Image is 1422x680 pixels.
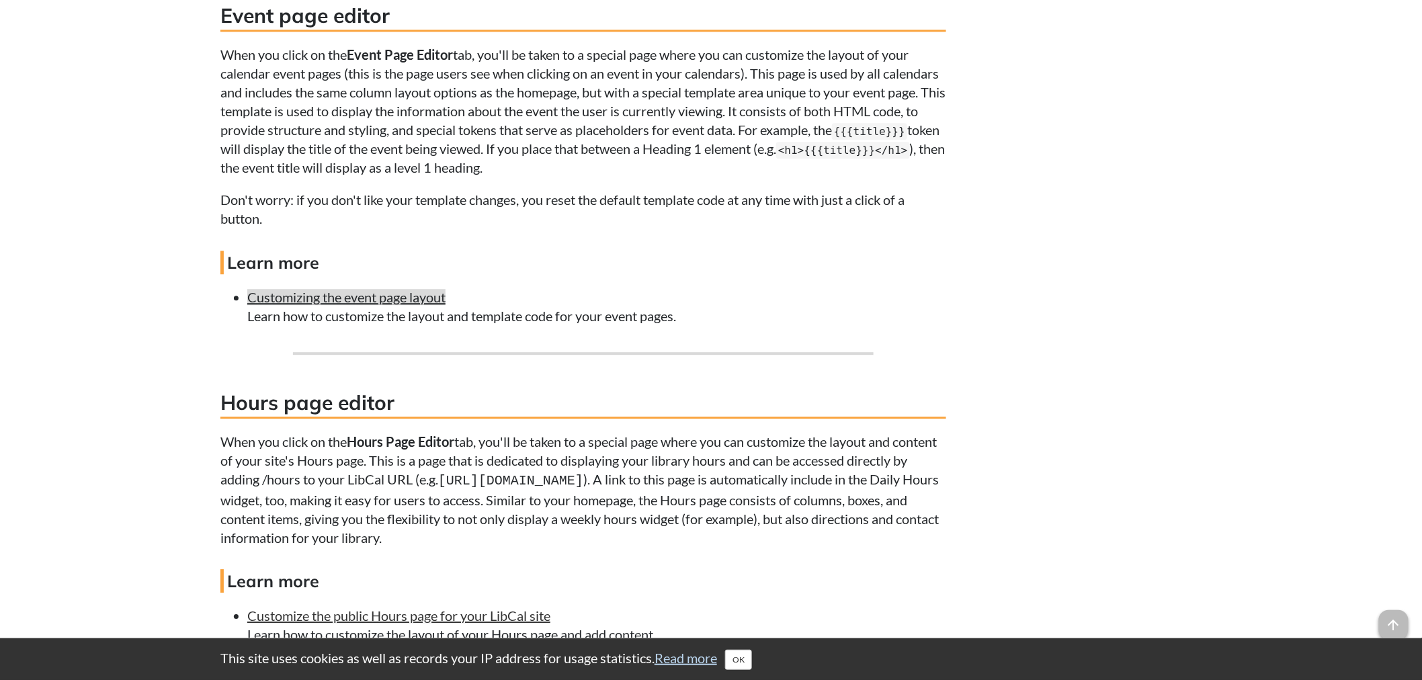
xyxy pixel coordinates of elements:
h4: Learn more [220,569,946,593]
div: This site uses cookies as well as records your IP address for usage statistics. [207,648,1215,670]
tt: [URL][DOMAIN_NAME] [438,473,583,488]
a: Customizing the event page layout [247,289,446,305]
strong: Event Page Editor [347,46,453,62]
p: When you click on the tab, you'll be taken to a special page where you can customize the layout a... [220,432,946,547]
a: Customize the public Hours page for your LibCal site [247,607,550,624]
p: When you click on the tab, you'll be taken to a special page where you can customize the layout o... [220,45,946,177]
p: Don't worry: if you don't like your template changes, you reset the default template code at any ... [220,190,946,228]
code: <h1>{{{title}}}</h1> [776,142,910,159]
code: {{{title}}} [832,123,907,140]
button: Close [725,650,752,670]
span: arrow_upward [1379,610,1409,640]
h4: Learn more [220,251,946,274]
li: Learn how to customize the layout of your Hours page and add content. [247,606,946,644]
h3: Event page editor [220,1,946,32]
a: Read more [655,650,717,666]
li: Learn how to customize the layout and template code for your event pages. [247,288,946,325]
strong: Hours Page Editor [347,433,454,450]
h3: Hours page editor [220,388,946,419]
a: arrow_upward [1379,611,1409,628]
